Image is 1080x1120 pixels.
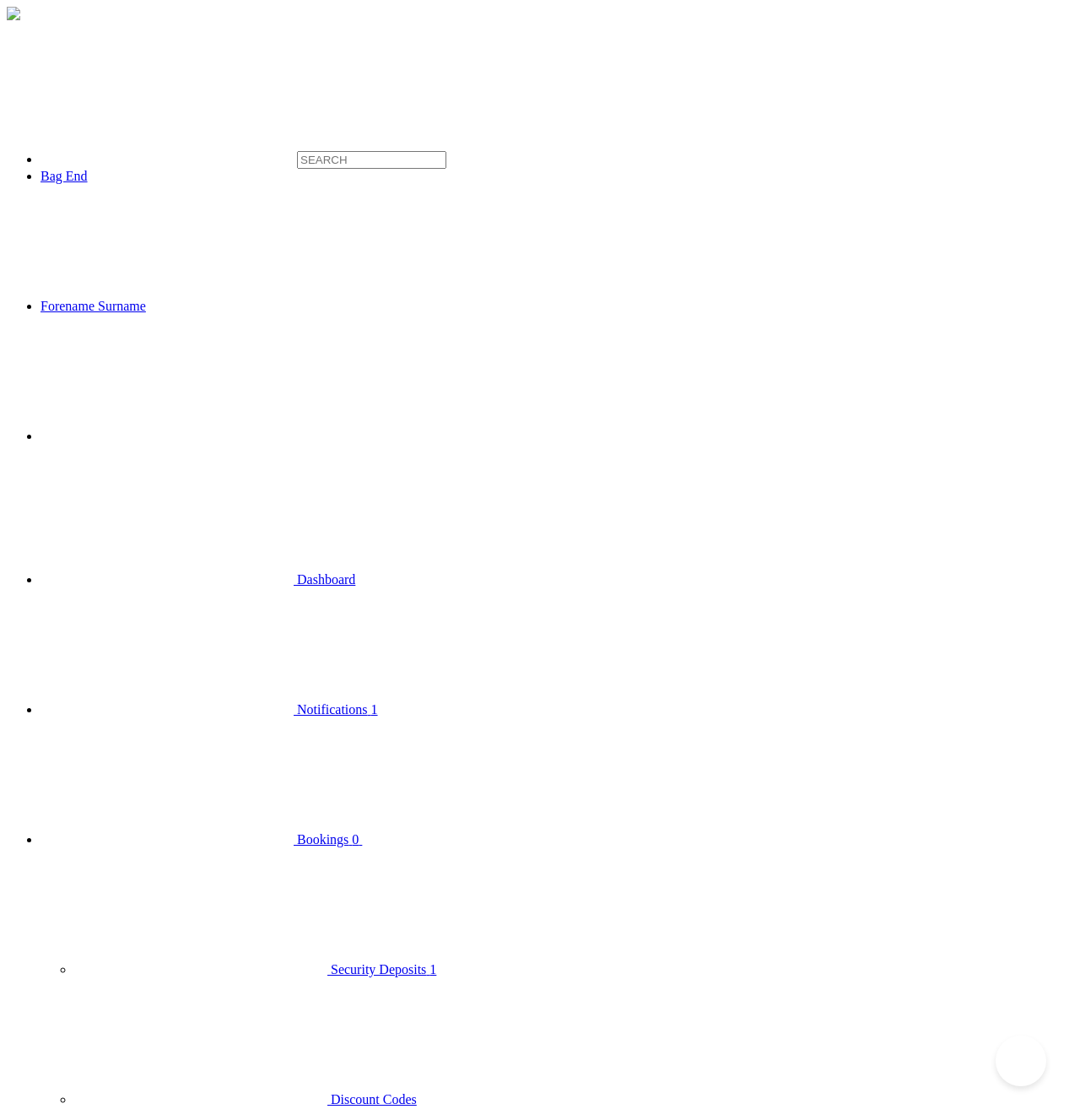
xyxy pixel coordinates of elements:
span: Dashboard [297,572,355,587]
iframe: Toggle Customer Support [996,1036,1046,1086]
span: Security Deposits [331,962,426,977]
span: Bookings [297,832,348,847]
a: Bag End [40,169,88,183]
a: Dashboard [40,572,355,587]
input: SEARCH [297,151,446,169]
span: Discount Codes [331,1092,417,1106]
span: 1 [371,702,378,717]
a: Bookings 0 [40,832,615,847]
a: Discount Codes [74,1092,417,1106]
img: menu-toggle-4520fedd754c2a8bde71ea2914dd820b131290c2d9d837ca924f0cce6f9668d0.png [7,7,20,20]
a: Forename Surname [40,299,399,313]
a: Security Deposits 1 [74,962,436,977]
a: Notifications 1 [40,702,378,717]
span: Notifications [297,702,368,717]
span: 1 [429,962,436,977]
span: 0 [352,832,359,847]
